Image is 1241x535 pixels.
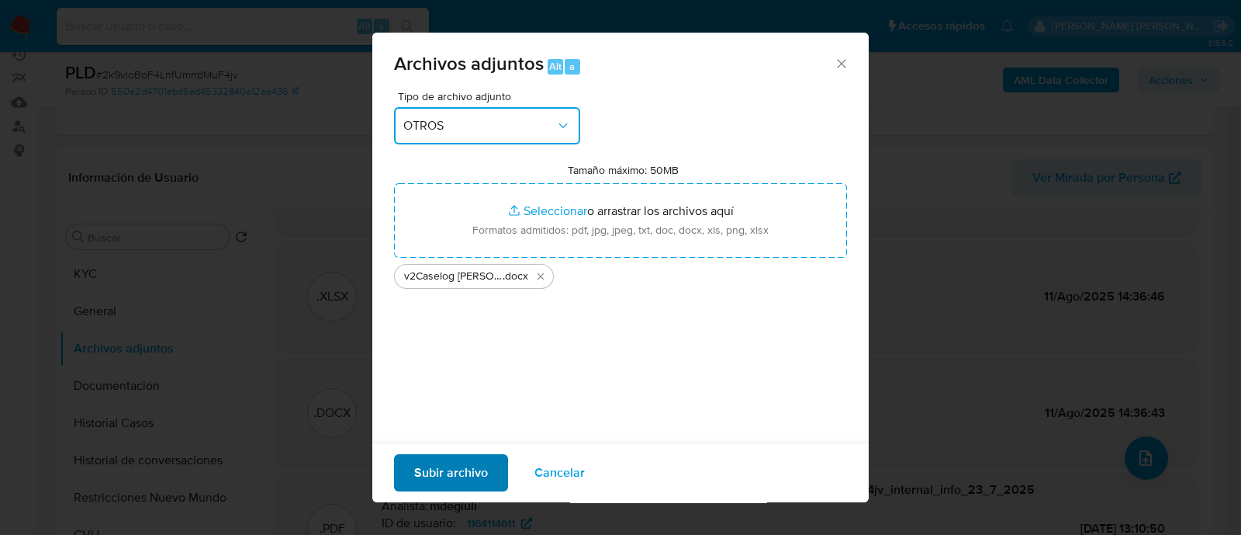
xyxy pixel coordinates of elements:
button: Cancelar [514,454,605,492]
button: Eliminar v2Caselog Jacqueline Denise Ricciardi.docx [531,267,550,286]
span: a [569,59,575,74]
span: Cancelar [534,456,585,490]
span: Tipo de archivo adjunto [398,91,584,102]
span: .docx [503,269,528,284]
span: v2Caselog [PERSON_NAME] [404,269,503,284]
span: OTROS [403,118,555,134]
span: Alt [549,59,562,74]
button: OTROS [394,107,580,144]
span: Subir archivo [414,456,488,490]
button: Subir archivo [394,454,508,492]
span: Archivos adjuntos [394,50,544,77]
label: Tamaño máximo: 50MB [568,163,679,177]
button: Cerrar [834,56,848,70]
ul: Archivos seleccionados [394,258,847,289]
